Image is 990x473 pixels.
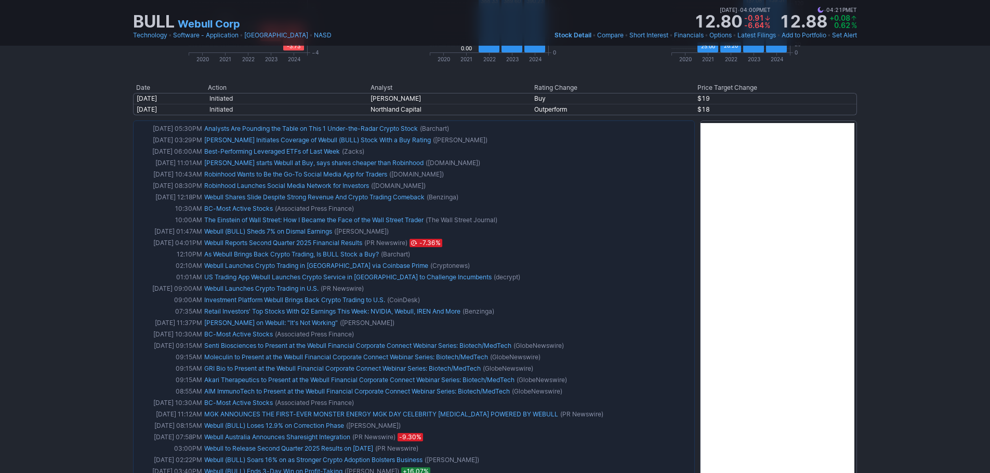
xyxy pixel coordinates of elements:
[204,422,344,429] a: Webull (BULL) Loses 12.9% on Correction Phase
[275,329,354,340] span: (Associated Press Finance)
[204,159,424,167] a: [PERSON_NAME] starts Webull at Buy, says shares cheaper than Robinhood
[744,13,764,22] span: -0.91
[829,13,850,22] span: +0.08
[433,135,487,145] span: ([PERSON_NAME])
[136,157,203,169] td: [DATE] 11:01AM
[136,272,203,283] td: 01:01AM
[205,83,367,93] th: Action
[204,205,273,212] a: BC-Most Active Stocks
[669,30,673,40] span: •
[275,398,354,408] span: (Associated Press Finance)
[204,182,369,190] a: Robinhood Launches Social Media Network for Investors
[531,93,694,104] td: Buy
[204,353,488,361] a: Moleculin to Present at the Webull Financial Corporate Connect Webinar Series: Biotech/MedTech
[136,249,203,260] td: 12:10PM
[463,306,494,317] span: (Benzinga)
[204,285,319,292] a: Webull Launches Crypto Trading in U.S.
[483,363,533,374] span: (GlobeNewswire)
[834,21,850,30] span: 0.62
[265,56,278,62] text: 2023
[136,260,203,272] td: 02:10AM
[136,169,203,180] td: [DATE] 10:43AM
[204,456,423,464] a: Webull (BULL) Soars 16% on as Stronger Crypto Adoption Bolsters Business
[555,31,591,39] span: Stock Detail
[364,238,407,248] span: (PR Newswire)
[204,330,273,338] a: BC-Most Active Stocks
[136,352,203,363] td: 09:15AM
[737,5,740,15] span: •
[490,352,540,362] span: (GlobeNewswire)
[309,30,313,40] span: •
[133,77,489,83] img: nic2x2.gif
[461,45,472,51] text: 0.00
[287,43,300,49] text: -3.73
[208,105,234,114] span: Initiated
[136,329,203,340] td: [DATE] 10:30AM
[204,433,350,441] a: Webull Australia Announces Sharesight Integration
[553,49,556,56] text: 0
[204,296,385,304] a: Investment Platform Webull Brings Back Crypto Trading to U.S.
[342,146,364,157] span: (Zacks)
[240,30,243,40] span: •
[832,30,857,40] a: Set Alert
[517,375,567,385] span: (GlobeNewswire)
[371,181,426,191] span: ([DOMAIN_NAME])
[136,374,203,386] td: 09:15AM
[375,443,418,454] span: (PR Newswire)
[136,363,203,374] td: 09:15AM
[529,56,542,62] text: 2024
[381,249,410,260] span: (Barchart)
[136,237,203,249] td: [DATE] 04:01PM
[204,342,511,349] a: Senti Biosciences to Present at the Webull Financial Corporate Connect Webinar Series: Biotech/Me...
[629,30,668,40] a: Short Interest
[136,203,203,214] td: 10:30AM
[136,443,203,454] td: 03:00PM
[133,30,167,40] a: Technology
[460,56,472,62] text: 2021
[136,420,203,431] td: [DATE] 08:15AM
[204,170,387,178] a: Robinhood Wants to Be the Go-To Social Media App for Traders
[136,134,203,146] td: [DATE] 03:29PM
[204,410,558,418] a: MGK ANNOUNCES THE FIRST-EVER MONSTER ENERGY MGK DAY CELEBRITY [MEDICAL_DATA] POWERED BY WEBULL
[694,104,857,115] td: $18
[747,56,760,62] text: 2023
[204,250,379,258] a: As Webull Brings Back Crypto Trading, Is BULL Stock a Buy?
[694,93,857,104] td: $19
[367,83,531,93] th: Analyst
[244,30,308,40] a: [GEOGRAPHIC_DATA]
[592,30,596,40] span: •
[204,136,431,144] a: [PERSON_NAME] Initiates Coverage of Webull (BULL) Stock With a Buy Rating
[425,455,479,465] span: ([PERSON_NAME])
[702,56,714,62] text: 2021
[531,104,694,115] td: Outperform
[733,30,736,40] span: •
[136,146,203,157] td: [DATE] 06:00AM
[136,294,203,306] td: 09:00AM
[136,340,203,352] td: [DATE] 09:15AM
[204,364,481,372] a: GRI Bio to Present at the Webull Financial Corporate Connect Webinar Series: Biotech/MedTech
[242,56,255,62] text: 2022
[204,307,460,315] a: Retail Investors' Top Stocks With Q2 Earnings This Week: NVIDIA, Webull, IREN And More
[168,30,172,40] span: •
[851,21,857,30] span: %
[204,227,332,235] a: Webull (BULL) Sheds 7% on Dismal Earnings
[724,56,737,62] text: 2022
[178,17,240,31] a: Webull Corp
[136,306,203,317] td: 07:35AM
[720,5,771,15] span: [DATE] 04:00PM ET
[597,30,624,40] a: Compare
[430,261,470,271] span: (Cryptonews)
[827,30,831,40] span: •
[204,193,425,201] a: Webull Shares Slide Despite Strong Revenue And Crypto Trading Comeback
[352,432,395,442] span: (PR Newswire)
[136,226,203,237] td: [DATE] 01:47AM
[426,158,480,168] span: ([DOMAIN_NAME])
[219,56,231,62] text: 2021
[694,13,742,30] strong: 12.80
[173,30,239,40] a: Software - Application
[136,283,203,294] td: [DATE] 09:00AM
[701,43,715,49] text: 25.00
[777,30,781,40] span: •
[204,399,273,407] a: BC-Most Active Stocks
[560,409,603,420] span: (PR Newswire)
